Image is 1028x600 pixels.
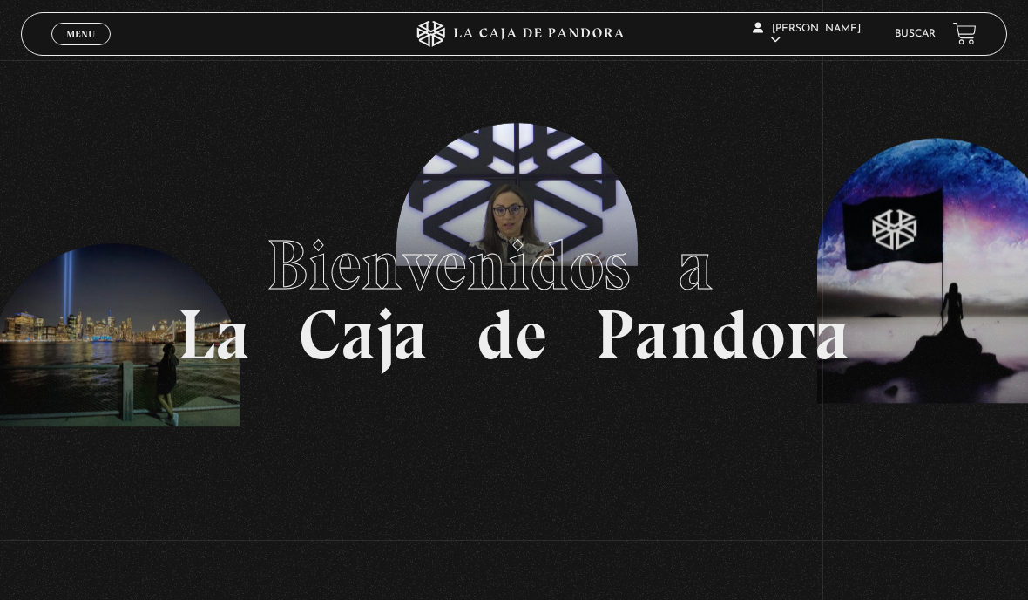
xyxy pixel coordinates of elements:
[178,230,850,370] h1: La Caja de Pandora
[753,24,861,45] span: [PERSON_NAME]
[953,22,977,45] a: View your shopping cart
[61,44,102,56] span: Cerrar
[66,29,95,39] span: Menu
[267,223,761,307] span: Bienvenidos a
[895,29,936,39] a: Buscar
